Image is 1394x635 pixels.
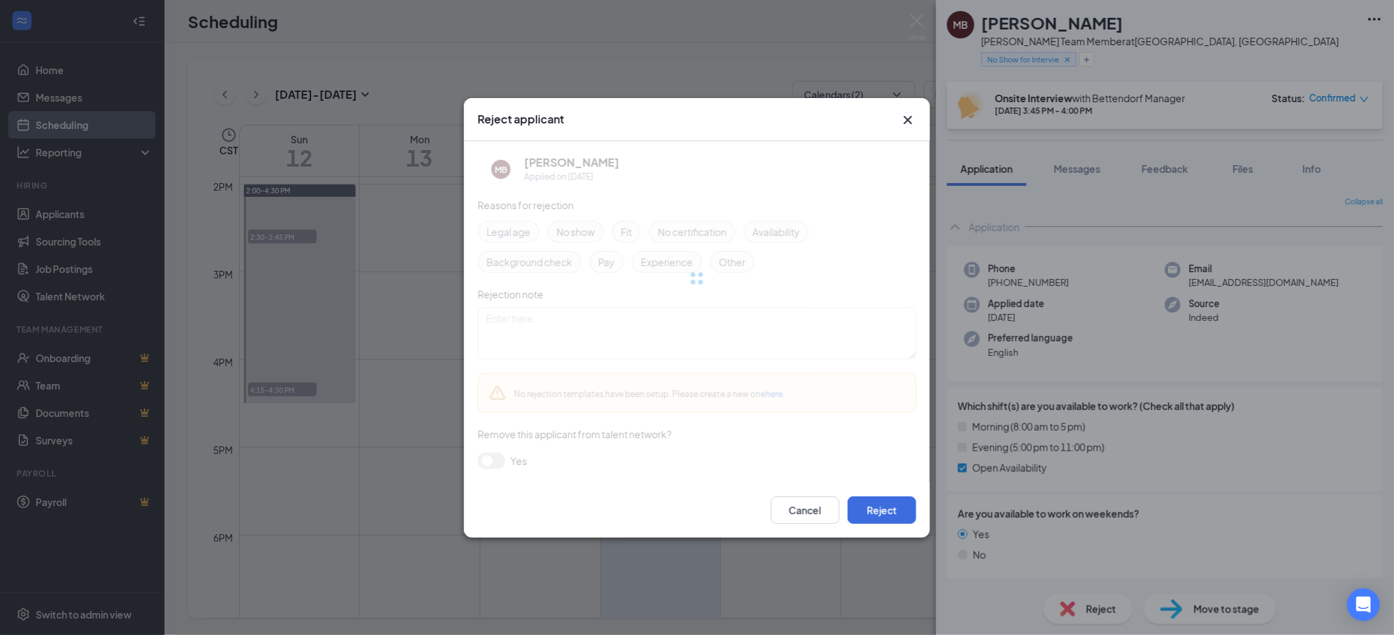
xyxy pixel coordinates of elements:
div: Open Intercom Messenger [1347,588,1380,621]
button: Reject [848,496,916,524]
h3: Reject applicant [478,112,564,127]
button: Cancel [771,496,840,524]
button: Close [900,112,916,128]
svg: Cross [900,112,916,128]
